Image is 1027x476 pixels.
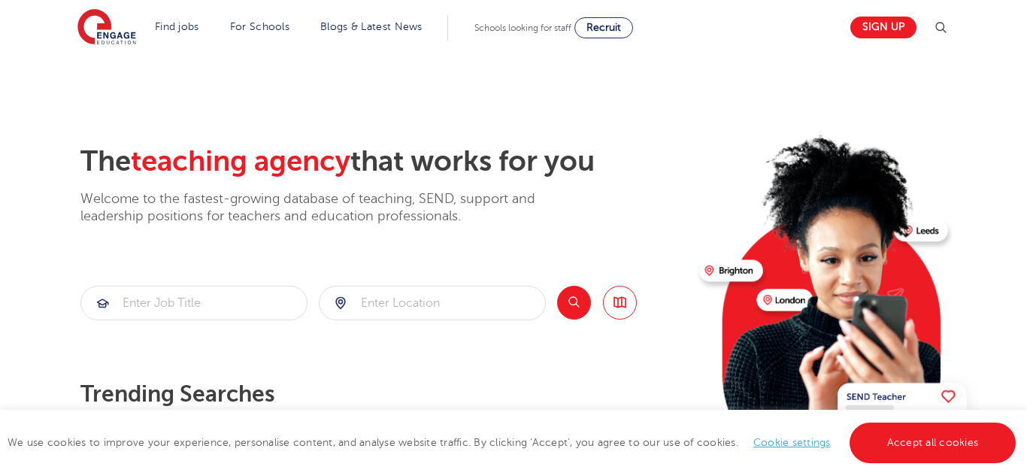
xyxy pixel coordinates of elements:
[131,145,350,177] span: teaching agency
[319,286,546,320] div: Submit
[320,21,423,32] a: Blogs & Latest News
[753,437,831,448] a: Cookie settings
[574,17,633,38] a: Recruit
[8,437,1019,448] span: We use cookies to improve your experience, personalise content, and analyse website traffic. By c...
[320,287,545,320] input: Submit
[230,21,289,32] a: For Schools
[586,22,621,33] span: Recruit
[80,144,687,179] h2: The that works for you
[474,23,571,33] span: Schools looking for staff
[80,286,307,320] div: Submit
[80,380,687,408] p: Trending searches
[80,190,577,226] p: Welcome to the fastest-growing database of teaching, SEND, support and leadership positions for t...
[155,21,199,32] a: Find jobs
[81,287,307,320] input: Submit
[850,423,1016,463] a: Accept all cookies
[557,286,591,320] button: Search
[77,9,136,47] img: Engage Education
[850,17,916,38] a: Sign up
